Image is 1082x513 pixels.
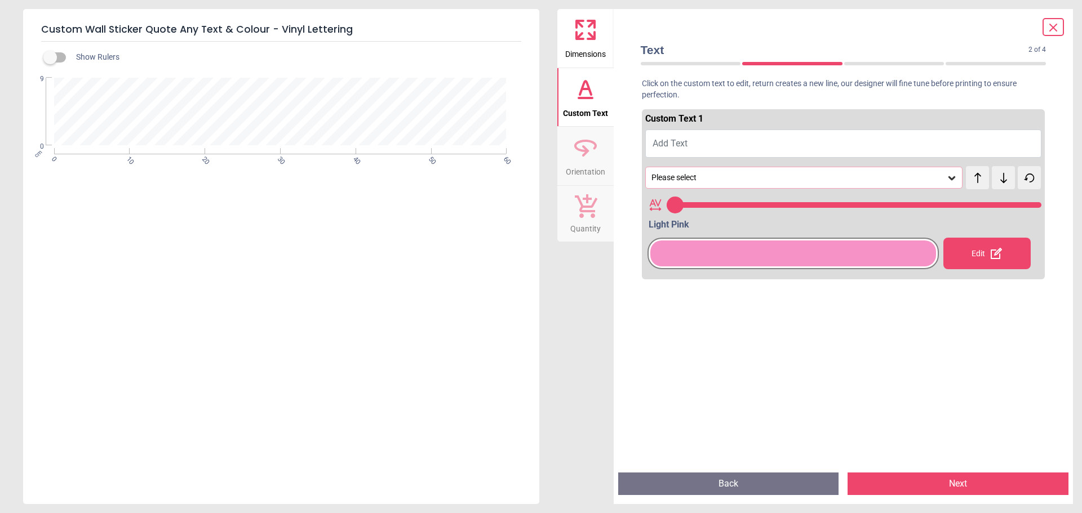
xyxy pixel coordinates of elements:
button: Quantity [557,186,614,242]
span: Dimensions [565,43,606,60]
button: Back [618,472,839,495]
span: 9 [23,74,44,84]
span: 2 of 4 [1028,45,1046,55]
span: Custom Text [563,102,608,119]
span: Orientation [566,161,605,178]
button: Dimensions [557,9,614,68]
span: Text [641,42,1029,58]
button: Next [848,472,1068,495]
div: Light Pink [649,218,1042,231]
div: Show Rulers [50,51,539,64]
span: Custom Text 1 [645,113,703,124]
p: Click on the custom text to edit, return creates a new line, our designer will fine tune before p... [632,78,1056,100]
span: Add Text [653,138,688,149]
span: 0 [23,142,44,151]
button: Add Text [645,130,1042,158]
span: Quantity [570,218,601,235]
h5: Custom Wall Sticker Quote Any Text & Colour - Vinyl Lettering [41,18,521,42]
button: Orientation [557,127,614,185]
button: Custom Text [557,68,614,127]
div: Please select [650,173,947,182]
div: Edit [943,238,1031,269]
